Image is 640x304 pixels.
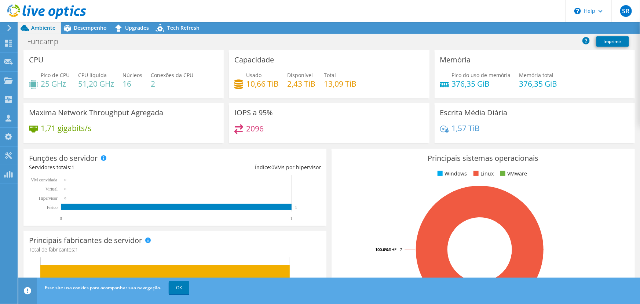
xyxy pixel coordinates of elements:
text: 1 [295,206,297,209]
span: CPU líquida [78,72,107,79]
span: 0 [271,164,274,171]
h3: CPU [29,56,44,64]
a: Imprimir [596,36,629,47]
span: Upgrades [125,24,149,31]
span: Núcleos [122,72,142,79]
span: Tech Refresh [167,24,200,31]
span: Memória total [519,72,554,79]
span: 1 [75,246,78,253]
h3: Capacidade [234,56,274,64]
div: Índice: VMs por hipervisor [175,163,321,171]
li: Linux [472,170,494,178]
text: 1 [290,216,293,221]
h4: 376,35 GiB [519,80,557,88]
span: Pico do uso de memória [452,72,511,79]
h3: Funções do servidor [29,154,98,162]
span: SR [620,5,632,17]
text: Hipervisor [39,196,58,201]
h1: Funcamp [24,37,70,46]
h4: 1,57 TiB [452,124,480,132]
h3: Principais fabricantes de servidor [29,236,142,245]
h4: 2096 [246,124,264,133]
h4: 2 [151,80,193,88]
h4: 51,20 GHz [78,80,114,88]
div: Servidores totais: [29,163,175,171]
tspan: 100.0% [375,247,389,252]
h4: 2,43 TiB [287,80,315,88]
tspan: Físico [47,205,58,210]
text: 0 [60,216,62,221]
text: VM convidada [31,177,57,182]
text: 0 [65,178,66,182]
text: 0 [65,187,66,191]
span: Desempenho [74,24,107,31]
a: OK [169,281,189,294]
span: Ambiente [31,24,55,31]
h4: 16 [122,80,142,88]
span: Disponível [287,72,313,79]
li: VMware [498,170,527,178]
h3: Memória [440,56,471,64]
span: 1 [72,164,74,171]
h4: 10,66 TiB [246,80,279,88]
span: Usado [246,72,262,79]
li: Windows [436,170,467,178]
h4: Total de fabricantes: [29,246,321,254]
span: Esse site usa cookies para acompanhar sua navegação. [45,285,161,291]
span: Pico de CPU [41,72,70,79]
svg: \n [574,8,581,14]
span: Conexões da CPU [151,72,193,79]
h4: 1,71 gigabits/s [41,124,91,132]
h3: IOPS a 95% [234,109,273,117]
text: Virtual [45,187,58,192]
h4: 25 GHz [41,80,70,88]
h3: Escrita Média Diária [440,109,508,117]
h4: 13,09 TiB [324,80,356,88]
span: Total [324,72,336,79]
tspan: RHEL 7 [389,247,402,252]
text: 0 [65,196,66,200]
h3: Maxima Network Throughput Agregada [29,109,163,117]
h3: Principais sistemas operacionais [337,154,629,162]
h4: 376,35 GiB [452,80,511,88]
